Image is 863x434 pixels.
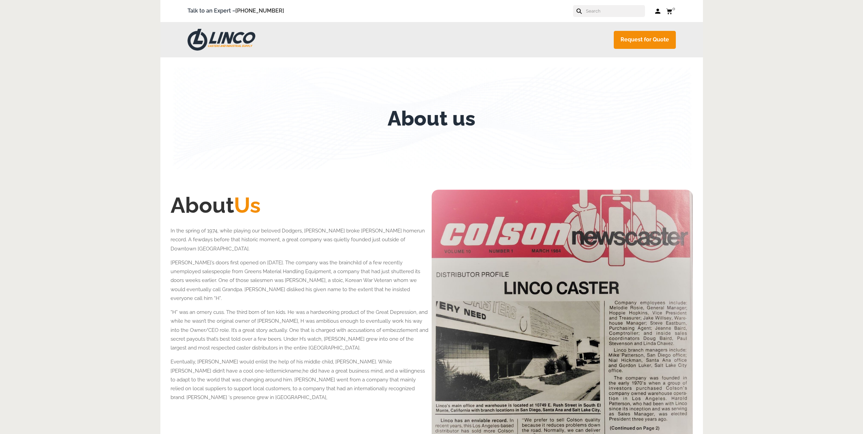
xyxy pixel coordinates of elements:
span: 0 [672,6,675,11]
span: [PERSON_NAME]’s doors first opened on [DATE]. The company was the brainchild of a few recently un... [171,260,420,301]
span: Us [234,192,261,218]
input: Search [585,5,645,17]
a: [PHONE_NUMBER] [235,7,284,14]
a: 0 [666,7,676,15]
img: LINCO CASTERS & INDUSTRIAL SUPPLY [188,29,255,51]
span: Eventually, [PERSON_NAME] would enlist the help of his middle child, [PERSON_NAME]. While [PERSON... [171,359,392,374]
span: Talk to an Expert – [188,6,284,16]
h1: About us [388,107,475,130]
span: In the spring of 1974, while playing our beloved Dodgers, [PERSON_NAME] broke [PERSON_NAME] homer... [171,228,425,252]
p: nickname, [171,357,428,402]
a: Log in [655,8,661,15]
span: “H” was an ornery cuss. The third born of ten kids. He was a hardworking product of the Great Dep... [171,309,428,351]
a: Request for Quote [614,31,676,49]
span: About [171,192,261,218]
